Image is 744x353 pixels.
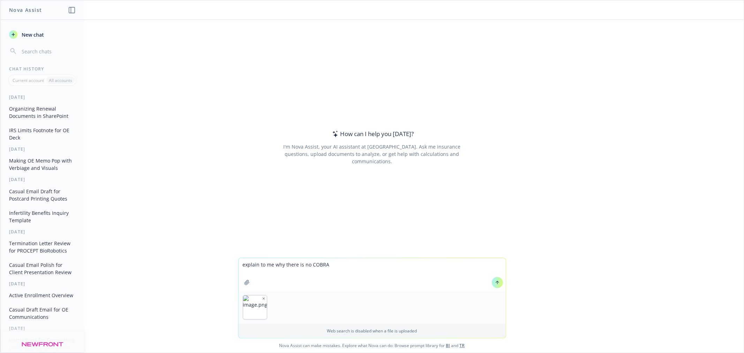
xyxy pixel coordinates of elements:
[6,103,78,122] button: Organizing Renewal Documents in SharePoint
[6,207,78,226] button: Infertility Benefits Inquiry Template
[6,125,78,143] button: IRS Limits Footnote for OE Deck
[20,31,44,38] span: New chat
[274,143,470,165] div: I'm Nova Assist, your AI assistant at [GEOGRAPHIC_DATA]. Ask me insurance questions, upload docum...
[1,229,84,235] div: [DATE]
[1,66,84,72] div: Chat History
[6,28,78,41] button: New chat
[239,258,506,291] textarea: explain to me why there is no COBRA
[243,295,267,319] img: image.png
[1,325,84,331] div: [DATE]
[1,94,84,100] div: [DATE]
[460,343,465,348] a: TR
[6,155,78,174] button: Making OE Memo Pop with Verbiage and Visuals
[6,304,78,323] button: Casual Draft Email for OE Communications
[20,46,76,56] input: Search chats
[1,146,84,152] div: [DATE]
[446,343,450,348] a: BI
[6,290,78,301] button: Active Enrollment Overview
[49,77,72,83] p: All accounts
[13,77,44,83] p: Current account
[6,238,78,256] button: Termination Letter Review for PROCEPT BioRobotics
[1,281,84,287] div: [DATE]
[1,176,84,182] div: [DATE]
[6,186,78,204] button: Casual Email Draft for Postcard Printing Quotes
[9,6,42,14] h1: Nova Assist
[6,259,78,278] button: Casual Email Polish for Client Presentation Review
[330,129,414,138] div: How can I help you [DATE]?
[3,338,741,353] span: Nova Assist can make mistakes. Explore what Nova can do: Browse prompt library for and
[243,328,502,334] p: Web search is disabled when a file is uploaded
